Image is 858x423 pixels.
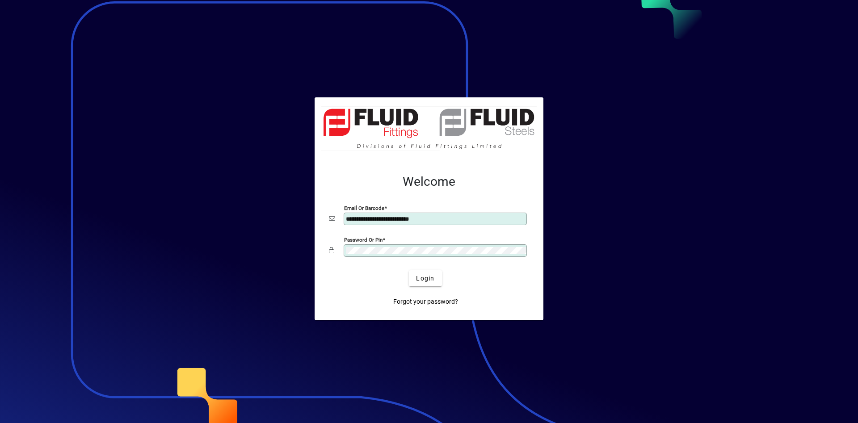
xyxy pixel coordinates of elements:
button: Login [409,270,442,286]
a: Forgot your password? [390,293,462,310]
span: Login [416,274,434,283]
h2: Welcome [329,174,529,189]
mat-label: Password or Pin [344,237,383,243]
mat-label: Email or Barcode [344,205,384,211]
span: Forgot your password? [393,297,458,306]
